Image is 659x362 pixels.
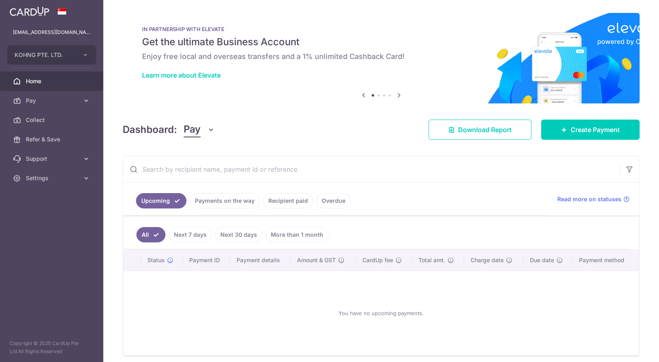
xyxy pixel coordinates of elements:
[7,45,96,65] button: KOHNG PTE. LTD.
[13,28,90,36] p: [EMAIL_ADDRESS][DOMAIN_NAME]
[297,256,336,264] span: Amount & GST
[557,195,630,203] a: Read more on statuses
[571,125,620,135] span: Create Payment
[26,77,79,85] span: Home
[530,256,554,264] span: Due date
[573,250,639,271] th: Payment method
[183,250,230,271] th: Payment ID
[26,135,79,143] span: Refer & Save
[26,97,79,105] span: Pay
[136,193,186,208] a: Upcoming
[123,122,177,137] h4: Dashboard:
[26,155,79,163] span: Support
[362,256,393,264] span: CardUp fee
[15,51,74,59] span: KOHNG PTE. LTD.
[607,338,651,358] iframe: Opens a widget where you can find more information
[215,227,262,242] a: Next 30 days
[136,227,165,242] a: All
[190,193,260,208] a: Payments on the way
[133,278,629,349] div: You have no upcoming payments.
[10,6,49,16] img: CardUp
[26,116,79,124] span: Collect
[418,256,445,264] span: Total amt.
[541,120,640,140] a: Create Payment
[429,120,531,140] a: Download Report
[316,193,351,208] a: Overdue
[169,227,212,242] a: Next 7 days
[557,195,621,203] span: Read more on statuses
[184,122,201,137] span: Pay
[147,256,165,264] span: Status
[142,26,620,32] p: IN PARTNERSHIP WITH ELEVATE
[230,250,291,271] th: Payment details
[142,52,620,61] h6: Enjoy free local and overseas transfers and a 1% unlimited Cashback Card!
[471,256,504,264] span: Charge date
[142,71,221,79] a: Learn more about Elevate
[26,174,79,182] span: Settings
[142,36,620,48] h5: Get the ultimate Business Account
[123,156,620,182] input: Search by recipient name, payment id or reference
[123,13,640,103] img: Renovation banner
[458,125,512,135] span: Download Report
[266,227,328,242] a: More than 1 month
[263,193,313,208] a: Recipient paid
[184,122,215,137] button: Pay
